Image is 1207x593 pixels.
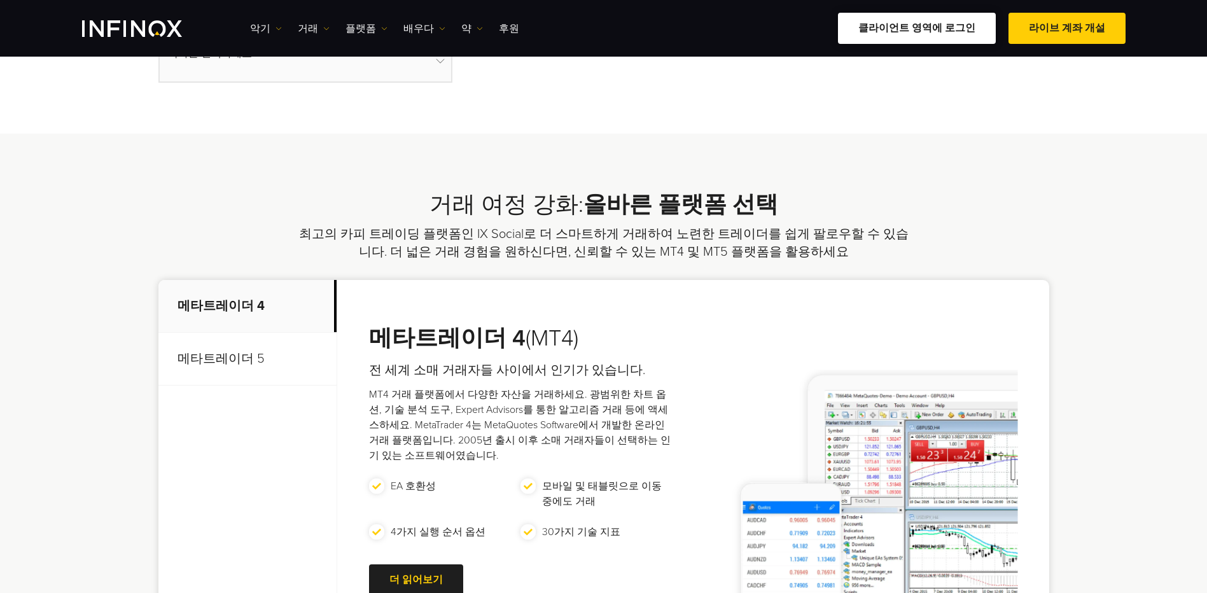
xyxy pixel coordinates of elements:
p: 최고의 카피 트레이딩 플랫폼인 IX Social로 더 스마트하게 거래하여 노련한 트레이더를 쉽게 팔로우할 수 있습니다. 더 넓은 거래 경험을 원하신다면, 신뢰할 수 있는 MT... [295,225,912,261]
a: 클라이언트 영역에 로그인 [838,13,996,44]
font: 플랫폼 [345,21,376,36]
p: EA 호환성 [391,478,436,494]
strong: 올바른 플랫폼 선택 [583,191,778,218]
p: 메타트레이더 4 [158,280,337,333]
p: 4가지 실행 순서 옵션 [391,524,485,540]
font: 거래 [298,21,318,36]
a: INFINOX 로고 [82,20,212,37]
p: 메타트레이더 5 [158,333,337,386]
a: 거래 [298,21,330,36]
font: 약 [461,21,471,36]
p: MT4 거래 플랫폼에서 다양한 자산을 거래하세요. 광범위한 차트 옵션, 기술 분석 도구, Expert Advisors를 통한 알고리즘 거래 등에 액세스하세요. MetaTrad... [369,387,673,463]
h4: 전 세계 소매 거래자들 사이에서 인기가 있습니다. [369,361,673,379]
font: 더 읽어보기 [389,573,443,586]
font: 라이브 계좌 개설 [1029,22,1105,34]
a: 라이브 계좌 개설 [1008,13,1126,44]
a: 배우다 [403,21,445,36]
a: 후원 [499,21,519,36]
a: 악기 [250,21,282,36]
strong: 메타트레이더 4 [369,324,526,352]
a: 플랫폼 [345,21,387,36]
h3: (MT4) [369,324,673,352]
font: 악기 [250,21,270,36]
font: 거래 여정 강화: [429,191,778,218]
font: 배우다 [403,21,434,36]
p: 모바일 및 태블릿으로 이동 중에도 거래 [542,478,666,509]
p: 30가지 기술 지표 [542,524,620,540]
a: 약 [461,21,483,36]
